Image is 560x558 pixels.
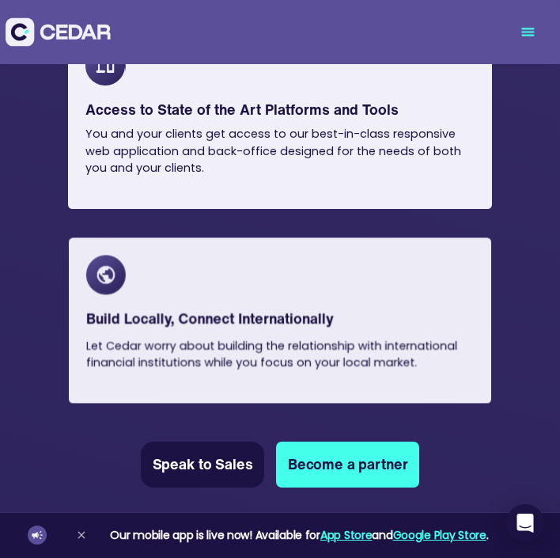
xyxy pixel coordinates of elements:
div: Open Intercom Messenger [506,504,544,542]
strong: Access to State of the Art Platforms and Tools [85,99,399,120]
a: Google Play Store [393,527,486,543]
div: Let Cedar worry about building the relationship with international financial institutions while y... [86,338,474,372]
img: announcement [31,529,44,541]
a: Speak to Sales [141,442,265,488]
strong: Build Locally, Connect Internationally [86,309,334,330]
div: You and your clients get access to our best-in-class responsive web application and back-office d... [85,126,475,177]
div: Our mobile app is live now! Available for and . [110,526,488,545]
a: App Store [320,527,372,543]
a: Become a partner [276,442,419,488]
